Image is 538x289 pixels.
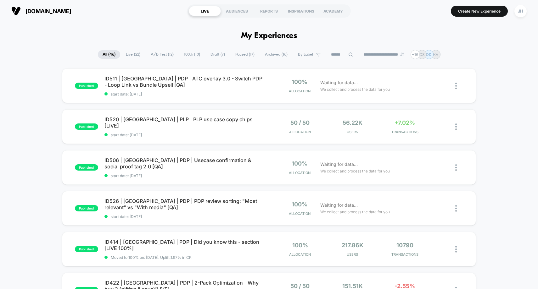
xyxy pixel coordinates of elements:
[231,50,259,59] span: Paused ( 17 )
[104,133,269,137] span: start date: [DATE]
[320,161,358,168] span: Waiting for data...
[189,6,221,16] div: LIVE
[343,119,362,126] span: 56.22k
[104,116,269,129] span: ID520 | [GEOGRAPHIC_DATA] | PLP | PLP use case copy chips [LIVE]
[75,164,98,171] span: published
[289,89,311,93] span: Allocation
[289,252,311,257] span: Allocation
[104,198,269,210] span: ID526 | [GEOGRAPHIC_DATA] | PDP | PDP review sorting: "Most relevant" vs "With media" [QA]
[104,173,269,178] span: start date: [DATE]
[317,6,349,16] div: ACADEMY
[111,255,192,260] span: Moved to 100% on: [DATE] . Uplift: 1.97% in CR
[9,6,73,16] button: [DOMAIN_NAME]
[395,119,415,126] span: +7.02%
[221,6,253,16] div: AUDIENCES
[298,52,313,57] span: By Label
[455,205,457,212] img: close
[75,205,98,211] span: published
[342,242,363,248] span: 217.86k
[260,50,292,59] span: Archived ( 16 )
[396,242,413,248] span: 10790
[411,50,420,59] div: + 16
[98,50,120,59] span: All ( 46 )
[146,50,178,59] span: A/B Test ( 12 )
[104,157,269,170] span: ID506 | [GEOGRAPHIC_DATA] | PDP | Usecase confirmation & social proof tag 2.0 [QA]
[289,130,311,134] span: Allocation
[320,79,358,86] span: Waiting for data...
[104,92,269,96] span: start date: [DATE]
[25,8,71,14] span: [DOMAIN_NAME]
[451,6,508,17] button: Create New Experience
[241,31,297,41] h1: My Experiences
[75,123,98,130] span: published
[104,214,269,219] span: start date: [DATE]
[455,123,457,130] img: close
[328,252,377,257] span: Users
[380,252,429,257] span: TRANSACTIONS
[426,52,432,57] p: DD
[320,209,390,215] span: We collect and process the data for you
[75,246,98,252] span: published
[104,75,269,88] span: ID511 | [GEOGRAPHIC_DATA] | PDP | ATC overlay 3.0 - Switch PDP - Loop Link vs Bundle Upsell [QA]
[320,202,358,209] span: Waiting for data...
[206,50,230,59] span: Draft ( 7 )
[290,119,310,126] span: 50 / 50
[285,6,317,16] div: INSPIRATIONS
[400,52,404,56] img: end
[289,171,311,175] span: Allocation
[320,168,390,174] span: We collect and process the data for you
[328,130,377,134] span: Users
[121,50,145,59] span: Live ( 22 )
[75,83,98,89] span: published
[320,86,390,92] span: We collect and process the data for you
[419,52,425,57] p: CS
[104,239,269,251] span: ID414 | [GEOGRAPHIC_DATA] | PDP | Did you know this - section [LIVE 100%]
[514,5,527,17] div: JH
[11,6,21,16] img: Visually logo
[455,246,457,253] img: close
[292,242,308,248] span: 100%
[433,52,438,57] p: KV
[455,83,457,89] img: close
[292,201,307,208] span: 100%
[380,130,429,134] span: TRANSACTIONS
[292,160,307,167] span: 100%
[289,211,311,216] span: Allocation
[513,5,529,18] button: JH
[179,50,205,59] span: 100% ( 10 )
[292,79,307,85] span: 100%
[253,6,285,16] div: REPORTS
[455,164,457,171] img: close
